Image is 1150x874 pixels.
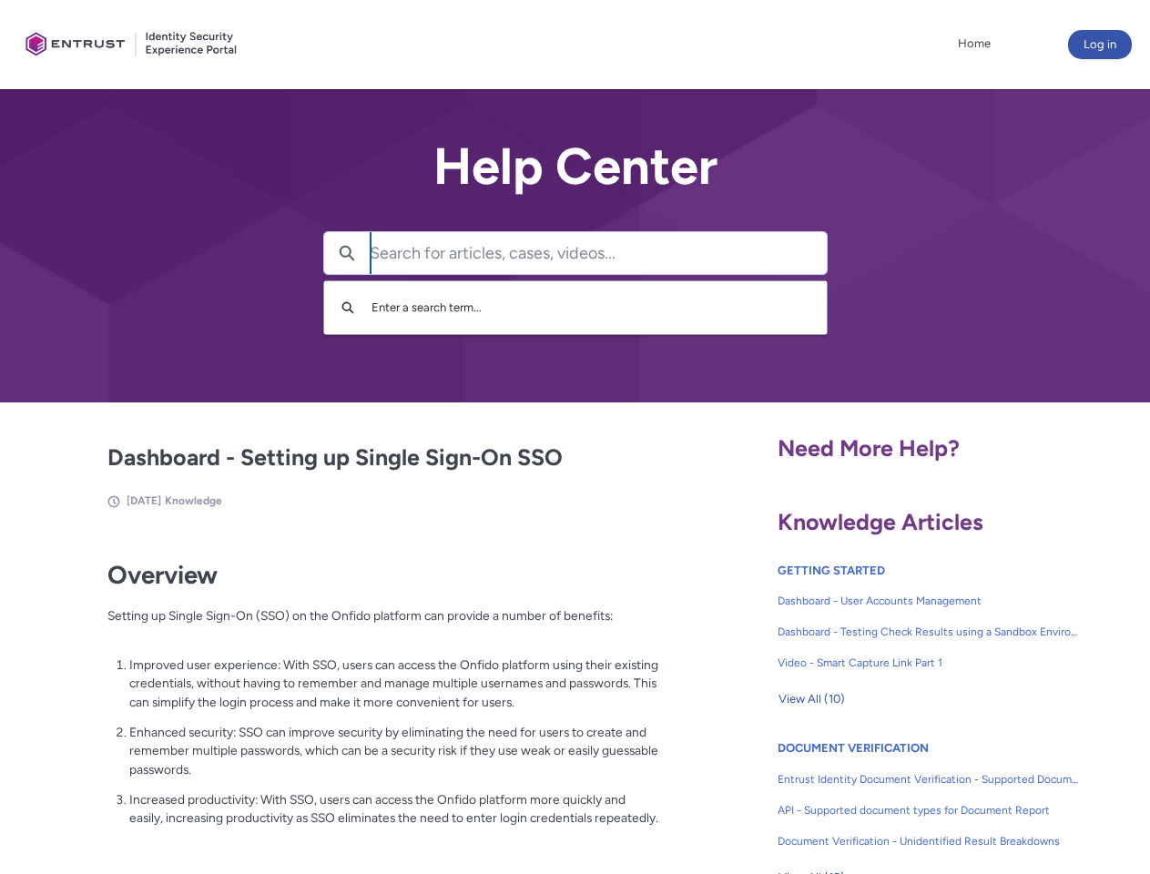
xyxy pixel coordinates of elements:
h2: Help Center [323,138,828,195]
span: Enter a search term... [371,300,482,314]
a: GETTING STARTED [778,564,885,577]
p: Improved user experience: With SSO, users can access the Onfido platform using their existing cre... [129,655,659,712]
span: Dashboard - Testing Check Results using a Sandbox Environment [778,624,1080,640]
p: Setting up Single Sign-On (SSO) on the Onfido platform can provide a number of benefits: [107,606,659,644]
span: Document Verification - Unidentified Result Breakdowns [778,833,1080,849]
strong: Overview [107,560,218,590]
a: Entrust Identity Document Verification - Supported Document type and size [778,764,1080,795]
a: DOCUMENT VERIFICATION [778,741,929,755]
a: Document Verification - Unidentified Result Breakdowns [778,826,1080,857]
span: Need More Help? [778,434,960,462]
button: Search [324,232,370,274]
button: Log in [1068,30,1132,59]
span: [DATE] [127,494,161,507]
span: API - Supported document types for Document Report [778,802,1080,818]
span: Entrust Identity Document Verification - Supported Document type and size [778,771,1080,788]
li: Knowledge [165,493,222,509]
span: Video - Smart Capture Link Part 1 [778,655,1080,671]
span: View All (10) [779,686,845,713]
a: Video - Smart Capture Link Part 1 [778,647,1080,678]
a: Dashboard - User Accounts Management [778,585,1080,616]
button: Search [333,290,362,325]
span: Dashboard - User Accounts Management [778,593,1080,609]
a: API - Supported document types for Document Report [778,795,1080,826]
h2: Dashboard - Setting up Single Sign-On SSO [107,441,659,475]
a: Dashboard - Testing Check Results using a Sandbox Environment [778,616,1080,647]
p: Increased productivity: With SSO, users can access the Onfido platform more quickly and easily, i... [129,790,659,828]
a: Home [953,30,995,57]
p: Enhanced security: SSO can improve security by eliminating the need for users to create and remem... [129,723,659,779]
input: Search for articles, cases, videos... [370,232,827,274]
button: View All (10) [778,685,846,714]
span: Knowledge Articles [778,508,983,535]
